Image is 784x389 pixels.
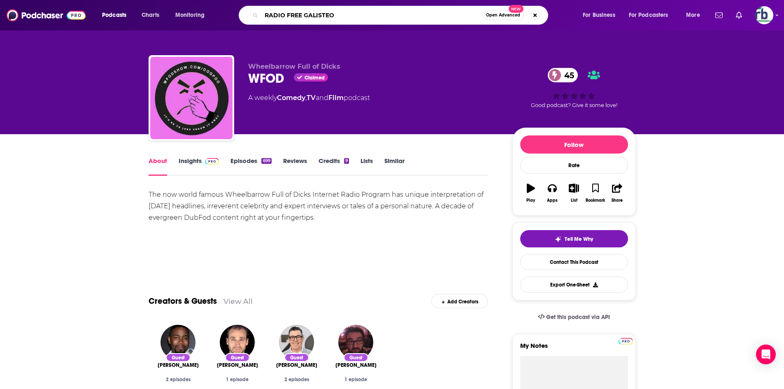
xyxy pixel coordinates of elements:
img: Neil Berkeley [220,325,255,360]
a: 45 [548,68,578,82]
div: 1 episode [214,377,261,382]
div: Rate [520,157,628,174]
div: Bookmark [586,198,605,203]
div: List [571,198,577,203]
span: , [305,94,307,102]
button: Play [520,178,542,208]
a: Adam Carolla [276,362,317,368]
img: Podchaser - Follow, Share and Rate Podcasts [7,7,86,23]
div: 2 episodes [274,377,320,382]
span: New [509,5,523,13]
a: Similar [384,157,405,176]
img: WFOD [150,57,233,139]
span: Good podcast? Give it some love! [531,102,617,108]
a: Comedy [277,94,305,102]
button: Apps [542,178,563,208]
a: Contact This Podcast [520,254,628,270]
img: Podchaser Pro [205,158,219,165]
a: Credits9 [319,157,349,176]
span: [PERSON_NAME] [217,362,258,368]
div: 699 [261,158,271,164]
button: open menu [680,9,710,22]
div: 9 [344,158,349,164]
button: tell me why sparkleTell Me Why [520,230,628,247]
label: My Notes [520,342,628,356]
div: 2 episodes [155,377,201,382]
a: Neil Berkeley [217,362,258,368]
a: View All [223,297,253,305]
img: Michael Jai White [161,325,195,360]
img: Podchaser Pro [619,338,633,345]
span: More [686,9,700,21]
div: Open Intercom Messenger [756,345,776,364]
a: Film [328,94,344,102]
span: Podcasts [102,9,126,21]
a: Lists [361,157,373,176]
img: User Profile [755,6,773,24]
a: Creators & Guests [149,296,217,306]
a: Show notifications dropdown [712,8,726,22]
a: Reviews [283,157,307,176]
div: Guest [166,353,191,362]
span: Monitoring [175,9,205,21]
div: Guest [344,353,368,362]
img: Adam Carolla [279,325,314,360]
span: [PERSON_NAME] [158,362,199,368]
button: Open AdvancedNew [482,10,524,20]
span: Open Advanced [486,13,520,17]
button: Share [606,178,628,208]
a: Asterios Kokkinos [335,362,377,368]
div: Guest [225,353,250,362]
div: The now world famous Wheelbarrow Full of Dicks Internet Radio Program has unique interpretation o... [149,189,488,224]
span: For Business [583,9,615,21]
a: Michael Jai White [158,362,199,368]
button: open menu [577,9,626,22]
span: For Podcasters [629,9,668,21]
span: Get this podcast via API [546,314,610,321]
div: Add Creators [431,294,488,308]
a: About [149,157,167,176]
div: Guest [284,353,309,362]
div: Share [612,198,623,203]
a: Episodes699 [230,157,271,176]
div: Apps [547,198,558,203]
span: Logged in as johannarb [755,6,773,24]
button: List [563,178,584,208]
img: tell me why sparkle [555,236,561,242]
button: Follow [520,135,628,154]
div: A weekly podcast [248,93,370,103]
span: Claimed [305,76,325,80]
div: Play [526,198,535,203]
button: Bookmark [585,178,606,208]
a: Show notifications dropdown [733,8,745,22]
span: [PERSON_NAME] [335,362,377,368]
span: 45 [556,68,578,82]
img: Asterios Kokkinos [338,325,373,360]
a: TV [307,94,316,102]
a: Pro website [619,337,633,345]
button: open menu [170,9,215,22]
div: Search podcasts, credits, & more... [247,6,556,25]
span: Wheelbarrow Full of Dicks [248,63,340,70]
span: Charts [142,9,159,21]
a: Get this podcast via API [531,307,617,327]
a: InsightsPodchaser Pro [179,157,219,176]
div: 45Good podcast? Give it some love! [512,63,636,114]
button: open menu [96,9,137,22]
a: Charts [136,9,164,22]
button: open menu [623,9,680,22]
div: 1 episode [333,377,379,382]
span: and [316,94,328,102]
span: [PERSON_NAME] [276,362,317,368]
span: Tell Me Why [565,236,593,242]
button: Show profile menu [755,6,773,24]
button: Export One-Sheet [520,277,628,293]
input: Search podcasts, credits, & more... [261,9,482,22]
